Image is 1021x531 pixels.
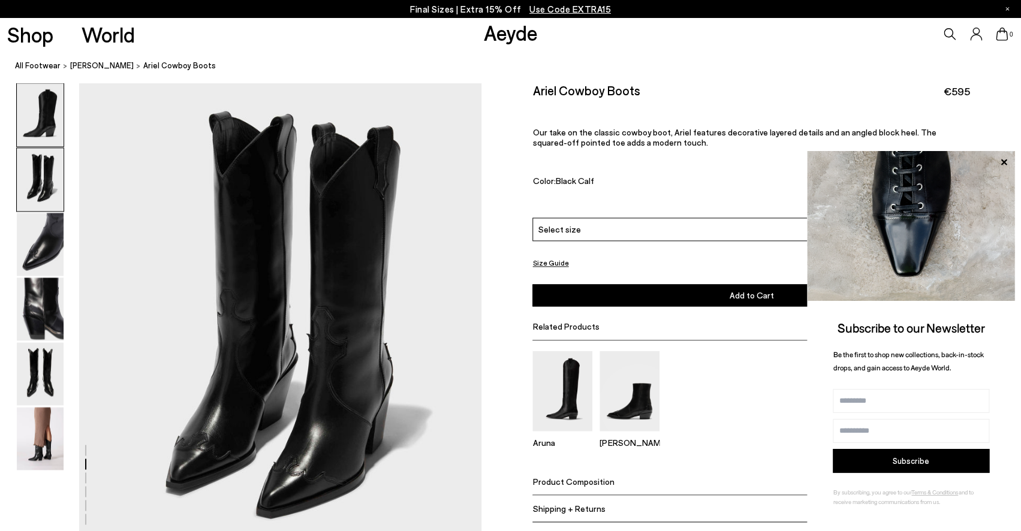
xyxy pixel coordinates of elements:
nav: breadcrumb [15,50,1021,83]
a: Aeyde [483,20,537,45]
p: Aruna [532,438,592,448]
span: Shipping + Returns [532,503,605,514]
button: Add to Cart [532,285,969,307]
span: Our take on the classic cowboy boot, Ariel features decorative layered details and an angled bloc... [532,128,936,148]
span: €595 [944,85,970,99]
span: Add to Cart [729,291,773,301]
img: ca3f721fb6ff708a270709c41d776025.jpg [807,151,1015,301]
img: Ariel Cowboy Boots - Image 2 [17,149,64,212]
a: World [82,24,135,45]
span: [PERSON_NAME] [70,61,134,71]
a: Aruna Leather Knee-High Cowboy Boots Aruna [532,423,592,448]
span: Black Calf [555,176,594,186]
span: Subscribe to our Newsletter [838,320,985,335]
span: Related Products [532,322,599,332]
span: Navigate to /collections/ss25-final-sizes [529,4,611,14]
a: [PERSON_NAME] [70,60,134,73]
a: Shop [7,24,53,45]
img: Hester Ankle Boots [600,351,659,431]
a: 0 [996,28,1008,41]
span: By subscribing, you agree to our [833,488,911,496]
img: Ariel Cowboy Boots - Image 1 [17,84,64,147]
div: Color: [532,176,937,190]
button: Size Guide [532,256,568,271]
img: Ariel Cowboy Boots - Image 3 [17,213,64,276]
span: 0 [1008,31,1014,38]
img: Ariel Cowboy Boots - Image 4 [17,278,64,341]
span: Product Composition [532,476,614,487]
h2: Ariel Cowboy Boots [532,83,640,98]
p: [PERSON_NAME] [600,438,659,448]
span: Be the first to shop new collections, back-in-stock drops, and gain access to Aeyde World. [833,350,984,372]
button: Subscribe [833,449,989,473]
a: Terms & Conditions [911,488,958,496]
span: Select size [538,224,580,236]
p: Final Sizes | Extra 15% Off [410,2,611,17]
a: Hester Ankle Boots [PERSON_NAME] [600,423,659,448]
span: Ariel Cowboy Boots [143,60,216,73]
img: Ariel Cowboy Boots - Image 5 [17,343,64,406]
img: Aruna Leather Knee-High Cowboy Boots [532,351,592,431]
a: All Footwear [15,60,61,73]
img: Ariel Cowboy Boots - Image 6 [17,408,64,470]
